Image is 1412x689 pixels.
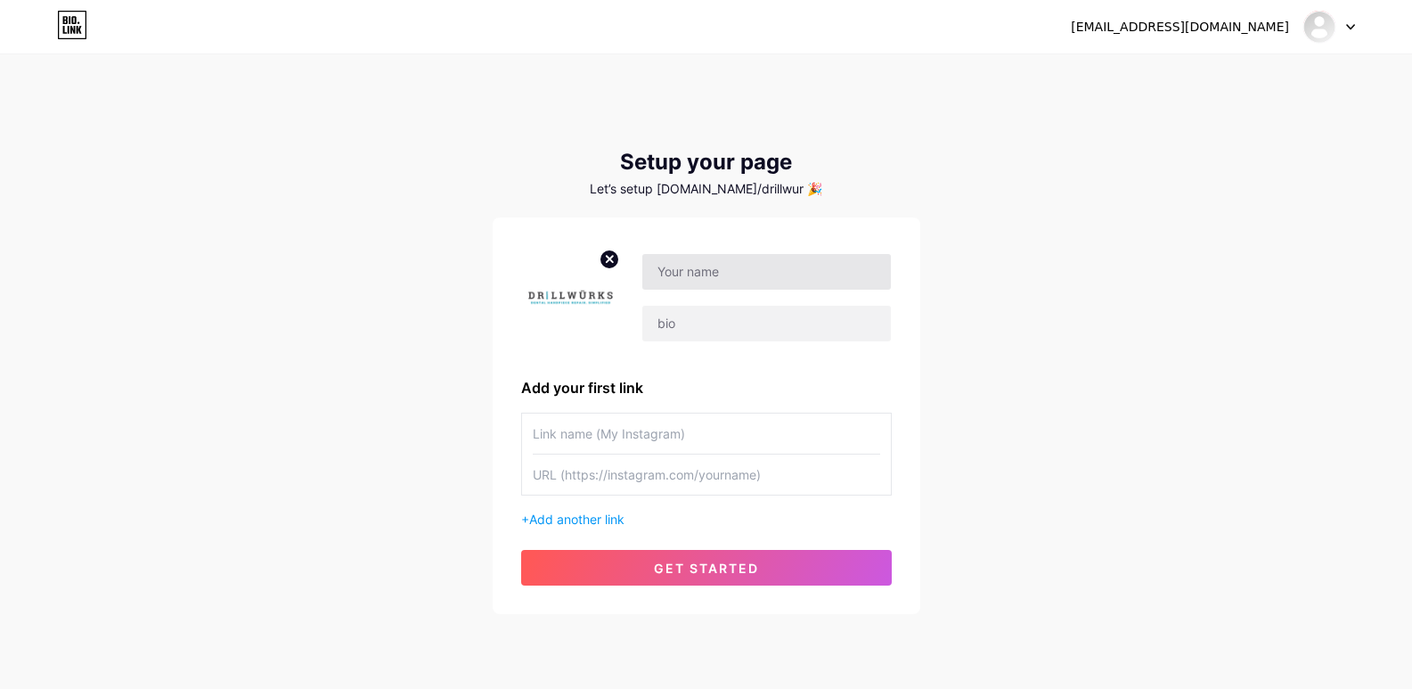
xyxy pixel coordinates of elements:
div: Add your first link [521,377,892,398]
span: get started [654,561,759,576]
input: URL (https://instagram.com/yourname) [533,455,880,495]
input: Your name [642,254,890,290]
input: Link name (My Instagram) [533,414,880,454]
button: get started [521,550,892,586]
div: + [521,510,892,529]
input: bio [642,306,890,341]
div: Let’s setup [DOMAIN_NAME]/drillwur 🎉 [493,182,920,196]
span: Add another link [529,512,624,527]
img: Drill Wurks [1302,10,1336,44]
img: profile pic [521,246,621,349]
div: Setup your page [493,150,920,175]
div: [EMAIL_ADDRESS][DOMAIN_NAME] [1071,18,1289,37]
